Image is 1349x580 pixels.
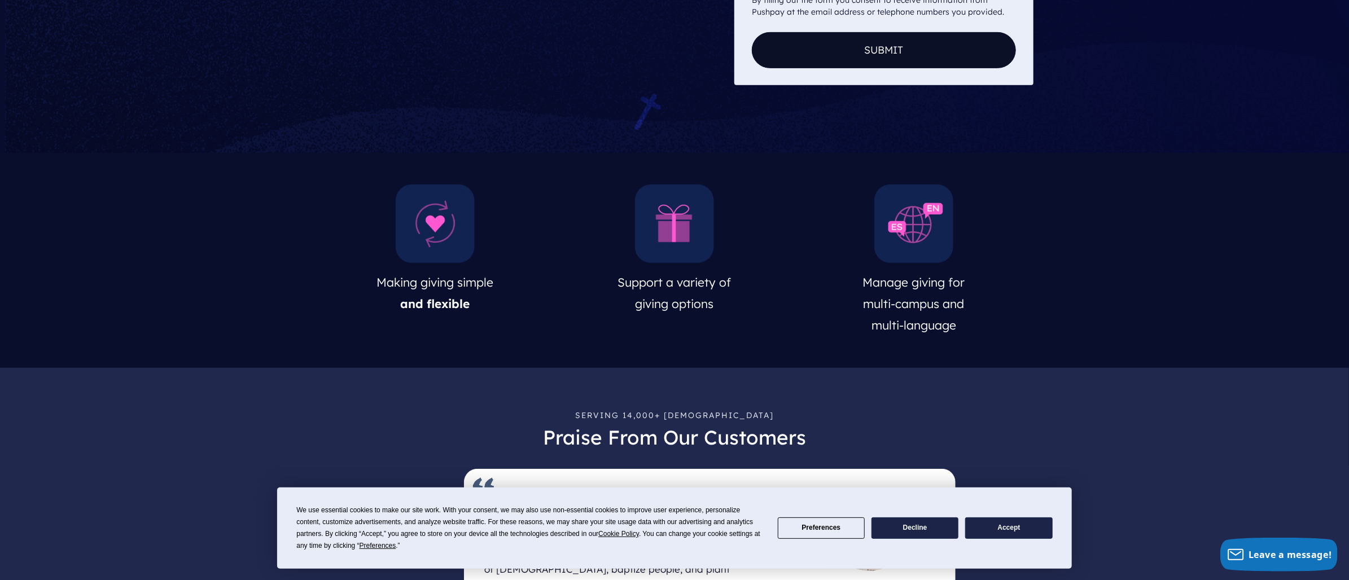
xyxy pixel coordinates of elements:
span: Preferences [360,542,396,550]
span: Support a variety of [618,275,732,289]
div: Cookie Consent Prompt [277,487,1072,569]
button: Leave a message! [1220,538,1338,572]
div: We use essential cookies to make our site work. With your consent, we may also use non-essential ... [296,504,764,552]
span: Making giving simple [377,275,494,289]
span: Cookie Policy [598,530,639,538]
button: Decline [871,517,958,539]
button: Accept [965,517,1052,539]
span: and flexible [401,296,470,311]
p: Serving 14,000+ [DEMOGRAPHIC_DATA] [325,404,1024,425]
button: Submit [752,32,1016,68]
span: Manage giving for multi-campus and multi-language [863,275,965,332]
span: giving options [636,296,714,311]
span: Leave a message! [1249,548,1332,561]
button: Preferences [778,517,865,539]
h3: Praise From Our Customers [325,425,1024,460]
